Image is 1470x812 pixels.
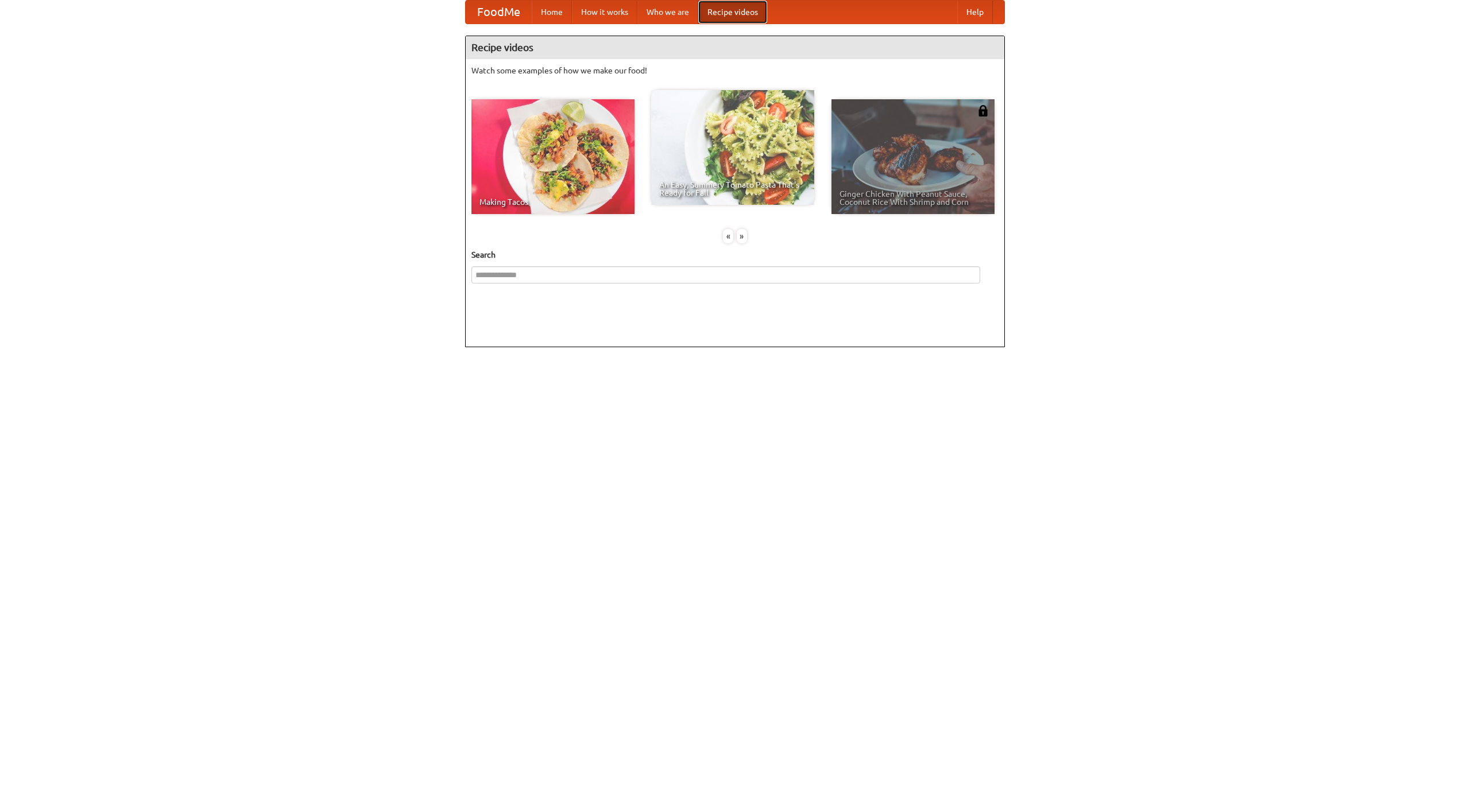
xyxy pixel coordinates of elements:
a: Help [957,1,993,24]
a: FoodMe [466,1,532,24]
img: 483408.png [977,105,989,116]
span: Making Tacos [479,198,626,206]
a: Who we are [637,1,698,24]
h5: Search [471,249,999,261]
div: » [737,229,747,243]
a: Making Tacos [471,99,635,214]
p: Watch some examples of how we make our food! [471,65,999,76]
a: Recipe videos [698,1,767,24]
a: Home [532,1,572,24]
a: How it works [572,1,637,24]
span: An Easy, Summery Tomato Pasta That's Ready for Fall [659,181,806,197]
h4: Recipe videos [466,36,1004,59]
a: An Easy, Summery Tomato Pasta That's Ready for Fall [651,90,814,205]
div: « [723,229,733,243]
